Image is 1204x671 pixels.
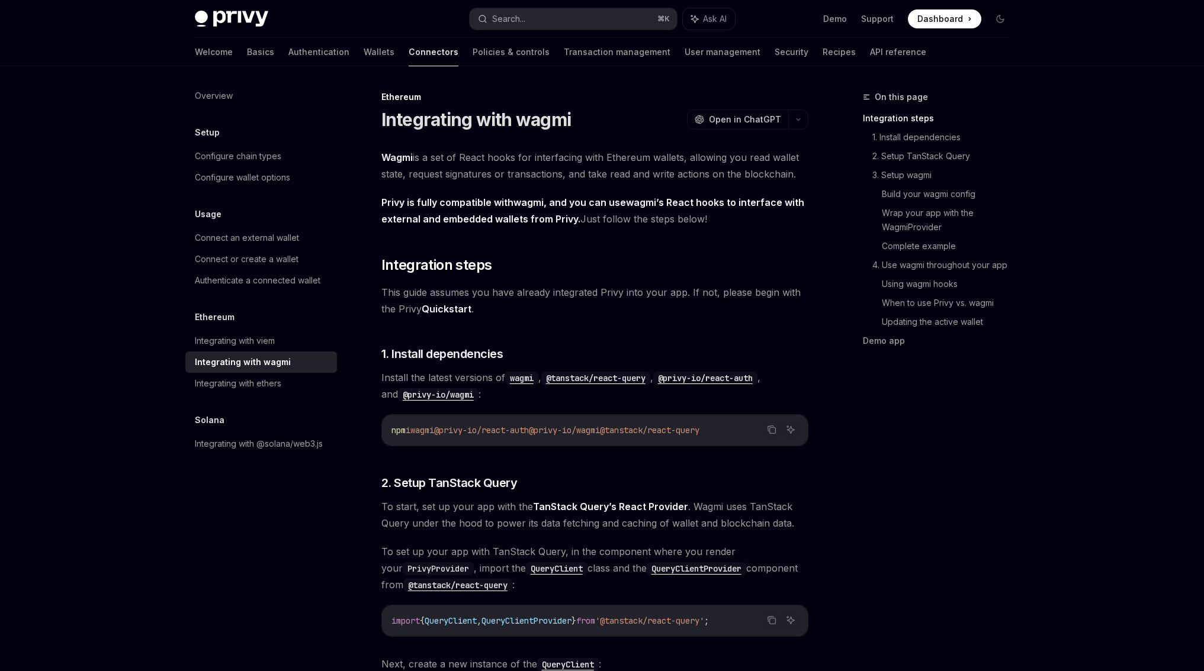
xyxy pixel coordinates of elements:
[861,13,894,25] a: Support
[195,413,224,427] h5: Solana
[195,89,233,103] div: Overview
[600,425,699,435] span: @tanstack/react-query
[381,543,808,593] span: To set up your app with TanStack Query, in the component where you render your , import the class...
[541,372,650,383] a: @tanstack/react-query
[391,615,420,626] span: import
[872,147,1019,166] a: 2. Setup TanStack Query
[398,388,479,400] a: @privy-io/wagmi
[882,185,1019,204] a: Build your wagmi config
[288,38,349,66] a: Authentication
[185,227,337,249] a: Connect an external wallet
[381,151,413,164] a: Wagmi
[572,615,576,626] span: }
[185,433,337,454] a: Integrating with @solana/web3.js
[470,8,677,30] button: Search...⌘K
[882,275,1019,293] a: Using wagmi hooks
[991,9,1010,28] button: Toggle dark mode
[595,615,704,626] span: '@tanstack/react-query'
[687,109,788,130] button: Open in ChatGPT
[683,8,735,30] button: Ask AI
[195,149,281,163] div: Configure chain types
[505,372,538,383] a: wagmi
[195,310,235,324] h5: Ethereum
[513,196,544,209] a: wagmi
[875,90,928,104] span: On this page
[775,38,808,66] a: Security
[403,562,474,575] code: PrivyProvider
[626,196,656,209] a: wagmi
[185,351,337,373] a: Integrating with wagmi
[473,38,550,66] a: Policies & controls
[477,615,481,626] span: ,
[247,38,274,66] a: Basics
[541,372,650,385] code: @tanstack/react-query
[406,425,410,435] span: i
[647,562,746,574] a: QueryClientProvider
[653,372,757,383] a: @privy-io/react-auth
[185,167,337,188] a: Configure wallet options
[403,579,512,592] code: @tanstack/react-query
[381,109,572,130] h1: Integrating with wagmi
[195,376,281,391] div: Integrating with ethers
[391,425,406,435] span: npm
[908,9,981,28] a: Dashboard
[195,125,220,140] h5: Setup
[917,13,963,25] span: Dashboard
[425,615,477,626] span: QueryClient
[526,562,587,575] code: QueryClient
[381,149,808,182] span: is a set of React hooks for interfacing with Ethereum wallets, allowing you read wallet state, re...
[381,196,804,225] strong: Privy is fully compatible with , and you can use ’s React hooks to interface with external and em...
[529,425,600,435] span: @privy-io/wagmi
[872,256,1019,275] a: 4. Use wagmi throughout your app
[537,658,599,671] code: QueryClient
[872,166,1019,185] a: 3. Setup wagmi
[576,615,595,626] span: from
[410,425,434,435] span: wagmi
[882,293,1019,312] a: When to use Privy vs. wagmi
[195,207,221,221] h5: Usage
[764,612,779,628] button: Copy the contents from the code block
[381,194,808,227] span: Just follow the steps below!
[505,372,538,385] code: wagmi
[564,38,670,66] a: Transaction management
[195,273,320,288] div: Authenticate a connected wallet
[872,128,1019,147] a: 1. Install dependencies
[381,475,518,491] span: 2. Setup TanStack Query
[381,498,808,531] span: To start, set up your app with the . Wagmi uses TanStack Query under the hood to power its data f...
[185,270,337,291] a: Authenticate a connected wallet
[783,422,798,437] button: Ask AI
[882,237,1019,256] a: Complete example
[195,334,275,348] div: Integrating with viem
[823,13,847,25] a: Demo
[398,388,479,401] code: @privy-io/wagmi
[709,114,781,125] span: Open in ChatGPT
[704,615,709,626] span: ;
[647,562,746,575] code: QueryClientProvider
[863,331,1019,350] a: Demo app
[657,14,670,24] span: ⌘ K
[537,658,599,670] a: QueryClient
[195,170,290,185] div: Configure wallet options
[492,12,525,26] div: Search...
[185,146,337,167] a: Configure chain types
[764,422,779,437] button: Copy the contents from the code block
[882,204,1019,237] a: Wrap your app with the WagmiProvider
[195,437,323,451] div: Integrating with @solana/web3.js
[381,284,808,317] span: This guide assumes you have already integrated Privy into your app. If not, please begin with the...
[533,501,688,513] a: TanStack Query’s React Provider
[823,38,856,66] a: Recipes
[882,312,1019,331] a: Updating the active wallet
[703,13,727,25] span: Ask AI
[381,346,503,362] span: 1. Install dependencies
[195,38,233,66] a: Welcome
[185,85,337,107] a: Overview
[870,38,926,66] a: API reference
[434,425,529,435] span: @privy-io/react-auth
[195,355,291,369] div: Integrating with wagmi
[381,91,808,103] div: Ethereum
[420,615,425,626] span: {
[195,252,298,266] div: Connect or create a wallet
[783,612,798,628] button: Ask AI
[403,579,512,591] a: @tanstack/react-query
[195,231,299,245] div: Connect an external wallet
